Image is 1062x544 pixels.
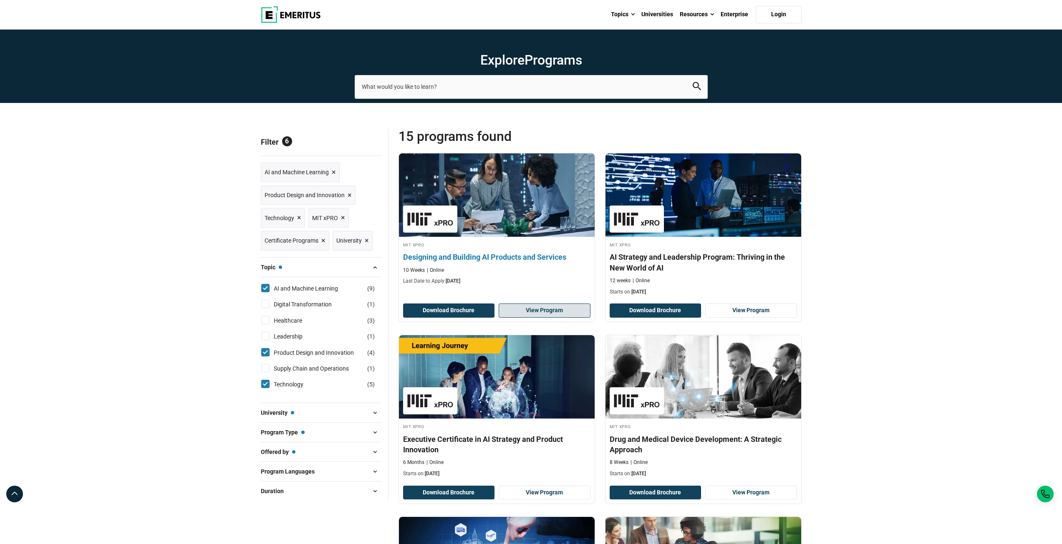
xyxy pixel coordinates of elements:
a: View Program [705,303,797,318]
img: AI Strategy and Leadership Program: Thriving in the New World of AI | Online AI and Machine Learn... [605,153,801,237]
a: Supply Chain and Operations [274,364,366,373]
button: Program Languages [261,465,381,478]
span: 3 [369,317,373,324]
h4: MIT xPRO [403,241,590,248]
p: Online [631,459,648,466]
span: Product Design and Innovation [265,191,345,200]
p: Online [427,267,444,274]
span: Offered by [261,447,295,456]
img: MIT xPRO [407,210,453,228]
button: Download Brochure [403,303,495,318]
a: Technology × [261,208,305,228]
a: Healthcare [274,316,319,325]
a: MIT xPRO × [308,208,349,228]
span: Topic [261,263,282,272]
h4: AI Strategy and Leadership Program: Thriving in the New World of AI [610,252,797,273]
h4: MIT xPRO [610,241,797,248]
a: Certificate Programs × [261,231,329,251]
a: View Program [499,486,590,500]
span: × [332,166,336,178]
a: View Program [499,303,590,318]
h4: MIT xPRO [610,423,797,430]
span: 1 [369,301,373,308]
span: × [365,235,369,247]
p: 8 Weeks [610,459,628,466]
h1: Explore [355,52,708,68]
span: × [348,189,352,201]
p: Online [633,277,650,284]
span: × [341,212,345,224]
a: Reset all [356,138,381,148]
h4: MIT xPRO [403,423,590,430]
p: Starts on: [610,288,797,296]
button: Download Brochure [610,303,701,318]
span: Technology [265,213,294,223]
input: search-page [355,75,708,98]
button: search [693,82,701,92]
span: ( ) [367,284,375,293]
a: Login [756,6,802,23]
p: Last Date to Apply: [403,278,590,285]
h4: Executive Certificate in AI Strategy and Product Innovation [403,434,590,455]
button: Duration [261,485,381,497]
img: MIT xPRO [407,391,453,410]
a: University × [333,231,373,251]
p: 6 Months [403,459,424,466]
img: Drug and Medical Device Development: A Strategic Approach | Online Product Design and Innovation ... [605,335,801,419]
a: AI and Machine Learning Course by MIT xPRO - October 30, 2025 MIT xPRO MIT xPRO AI Strategy and L... [605,153,801,300]
span: × [321,235,325,247]
span: 15 Programs found [399,128,600,145]
img: Designing and Building AI Products and Services | Online AI and Machine Learning Course [389,149,604,241]
span: ( ) [367,316,375,325]
span: [DATE] [446,278,460,284]
a: Product Design and Innovation Course by MIT xPRO - November 13, 2025 MIT xPRO MIT xPRO Drug and M... [605,335,801,481]
a: Digital Transformation [274,300,348,309]
span: ( ) [367,348,375,357]
p: Starts on: [403,470,590,477]
button: Download Brochure [403,486,495,500]
span: Duration [261,486,290,496]
span: Programs [525,52,582,68]
span: 5 [369,381,373,388]
span: 4 [369,349,373,356]
button: Topic [261,261,381,273]
img: Executive Certificate in AI Strategy and Product Innovation | Online AI and Machine Learning Course [399,335,595,419]
a: Product Design and Innovation × [261,186,356,205]
span: University [261,408,294,417]
span: 9 [369,285,373,292]
p: 12 weeks [610,277,631,284]
span: [DATE] [631,289,646,295]
span: [DATE] [425,471,439,476]
a: Leadership [274,332,319,341]
a: AI and Machine Learning Course by MIT xPRO - October 30, 2025 MIT xPRO MIT xPRO Executive Certifi... [399,335,595,481]
span: ( ) [367,364,375,373]
span: ( ) [367,332,375,341]
h4: Drug and Medical Device Development: A Strategic Approach [610,434,797,455]
span: Program Type [261,428,305,437]
button: University [261,406,381,419]
span: AI and Machine Learning [265,168,329,177]
a: Product Design and Innovation [274,348,371,357]
button: Offered by [261,446,381,458]
a: search [693,84,701,92]
span: ( ) [367,300,375,309]
span: 6 [282,136,292,146]
p: Starts on: [610,470,797,477]
span: 1 [369,365,373,372]
a: View Program [705,486,797,500]
span: 1 [369,333,373,340]
span: Certificate Programs [265,236,318,245]
a: Technology [274,380,320,389]
p: Filter [261,128,381,155]
a: AI and Machine Learning [274,284,355,293]
button: Download Brochure [610,486,701,500]
img: MIT xPRO [614,391,660,410]
span: [DATE] [631,471,646,476]
span: ( ) [367,380,375,389]
span: Program Languages [261,467,321,476]
p: Online [426,459,444,466]
p: 10 Weeks [403,267,425,274]
span: University [336,236,362,245]
h4: Designing and Building AI Products and Services [403,252,590,262]
span: MIT xPRO [312,213,338,223]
